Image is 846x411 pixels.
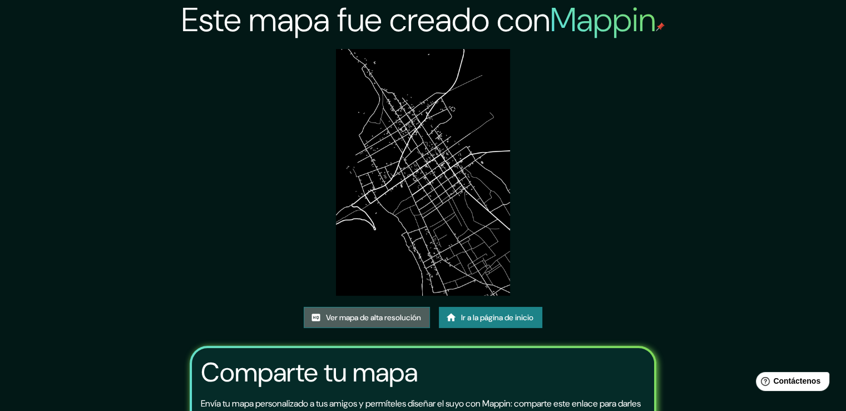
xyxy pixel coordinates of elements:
a: Ver mapa de alta resolución [304,307,430,328]
font: Ver mapa de alta resolución [326,312,421,322]
font: Ir a la página de inicio [461,312,533,322]
img: pin de mapeo [656,22,665,31]
img: created-map [336,49,510,296]
font: Comparte tu mapa [201,355,418,390]
a: Ir a la página de inicio [439,307,542,328]
iframe: Lanzador de widgets de ayuda [747,368,834,399]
